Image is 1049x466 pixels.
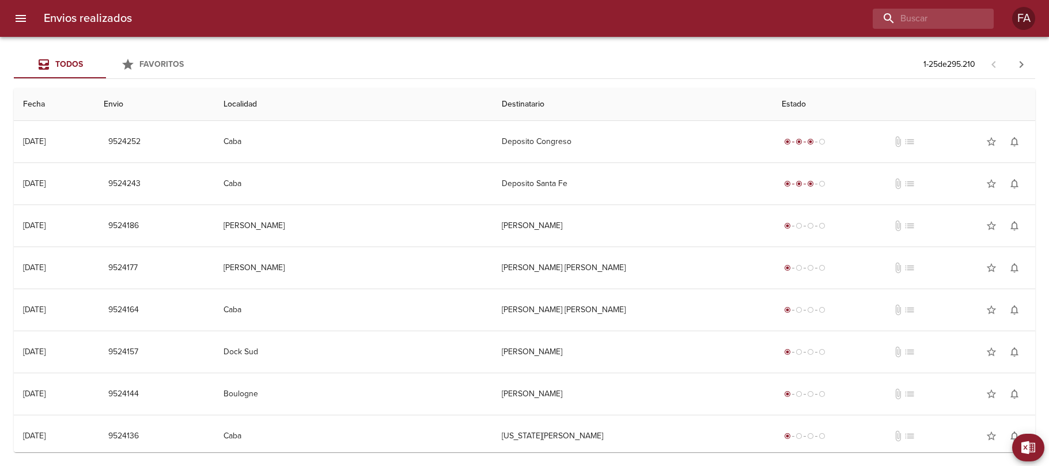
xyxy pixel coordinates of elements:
[214,163,493,204] td: Caba
[1003,340,1026,363] button: Activar notificaciones
[796,138,802,145] span: radio_button_checked
[1012,434,1044,461] button: Exportar Excel
[980,214,1003,237] button: Agregar a favoritos
[784,433,791,440] span: radio_button_checked
[1003,382,1026,406] button: Activar notificaciones
[819,306,825,313] span: radio_button_unchecked
[796,433,802,440] span: radio_button_unchecked
[892,346,904,358] span: No tiene documentos adjuntos
[986,346,997,358] span: star_border
[104,342,143,363] button: 9524157
[807,433,814,440] span: radio_button_unchecked
[980,130,1003,153] button: Agregar a favoritos
[1003,172,1026,195] button: Activar notificaciones
[1012,7,1035,30] div: FA
[493,331,772,373] td: [PERSON_NAME]
[108,345,138,359] span: 9524157
[214,373,493,415] td: Boulogne
[1009,136,1020,147] span: notifications_none
[104,131,145,153] button: 9524252
[7,5,35,32] button: menu
[493,373,772,415] td: [PERSON_NAME]
[923,59,975,70] p: 1 - 25 de 295.210
[1009,220,1020,232] span: notifications_none
[904,136,915,147] span: No tiene pedido asociado
[493,121,772,162] td: Deposito Congreso
[819,391,825,397] span: radio_button_unchecked
[904,262,915,274] span: No tiene pedido asociado
[23,137,46,146] div: [DATE]
[904,388,915,400] span: No tiene pedido asociado
[980,58,1008,70] span: Pagina anterior
[108,303,139,317] span: 9524164
[784,180,791,187] span: radio_button_checked
[796,222,802,229] span: radio_button_unchecked
[819,180,825,187] span: radio_button_unchecked
[980,298,1003,321] button: Agregar a favoritos
[1003,298,1026,321] button: Activar notificaciones
[94,88,214,121] th: Envio
[980,256,1003,279] button: Agregar a favoritos
[104,426,143,447] button: 9524136
[819,433,825,440] span: radio_button_unchecked
[892,388,904,400] span: No tiene documentos adjuntos
[1009,262,1020,274] span: notifications_none
[493,415,772,457] td: [US_STATE][PERSON_NAME]
[892,430,904,442] span: No tiene documentos adjuntos
[493,163,772,204] td: Deposito Santa Fe
[986,262,997,274] span: star_border
[892,220,904,232] span: No tiene documentos adjuntos
[1009,304,1020,316] span: notifications_none
[55,59,83,69] span: Todos
[214,415,493,457] td: Caba
[23,305,46,315] div: [DATE]
[23,179,46,188] div: [DATE]
[1009,346,1020,358] span: notifications_none
[214,331,493,373] td: Dock Sud
[493,88,772,121] th: Destinatario
[819,138,825,145] span: radio_button_unchecked
[782,388,828,400] div: Generado
[1012,7,1035,30] div: Abrir información de usuario
[108,429,139,444] span: 9524136
[782,262,828,274] div: Generado
[104,384,143,405] button: 9524144
[784,306,791,313] span: radio_button_checked
[807,180,814,187] span: radio_button_checked
[782,220,828,232] div: Generado
[980,340,1003,363] button: Agregar a favoritos
[819,264,825,271] span: radio_button_unchecked
[892,304,904,316] span: No tiene documentos adjuntos
[796,306,802,313] span: radio_button_unchecked
[214,88,493,121] th: Localidad
[1009,430,1020,442] span: notifications_none
[214,121,493,162] td: Caba
[892,178,904,190] span: No tiene documentos adjuntos
[819,348,825,355] span: radio_button_unchecked
[108,387,139,401] span: 9524144
[782,430,828,442] div: Generado
[782,136,828,147] div: En viaje
[807,306,814,313] span: radio_button_unchecked
[980,382,1003,406] button: Agregar a favoritos
[1008,51,1035,78] span: Pagina siguiente
[44,9,132,28] h6: Envios realizados
[784,348,791,355] span: radio_button_checked
[980,425,1003,448] button: Agregar a favoritos
[892,136,904,147] span: No tiene documentos adjuntos
[782,178,828,190] div: En viaje
[1003,425,1026,448] button: Activar notificaciones
[784,391,791,397] span: radio_button_checked
[904,430,915,442] span: No tiene pedido asociado
[807,138,814,145] span: radio_button_checked
[23,347,46,357] div: [DATE]
[104,173,145,195] button: 9524243
[782,304,828,316] div: Generado
[104,300,143,321] button: 9524164
[986,136,997,147] span: star_border
[139,59,184,69] span: Favoritos
[214,205,493,247] td: [PERSON_NAME]
[892,262,904,274] span: No tiene documentos adjuntos
[1009,388,1020,400] span: notifications_none
[108,177,141,191] span: 9524243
